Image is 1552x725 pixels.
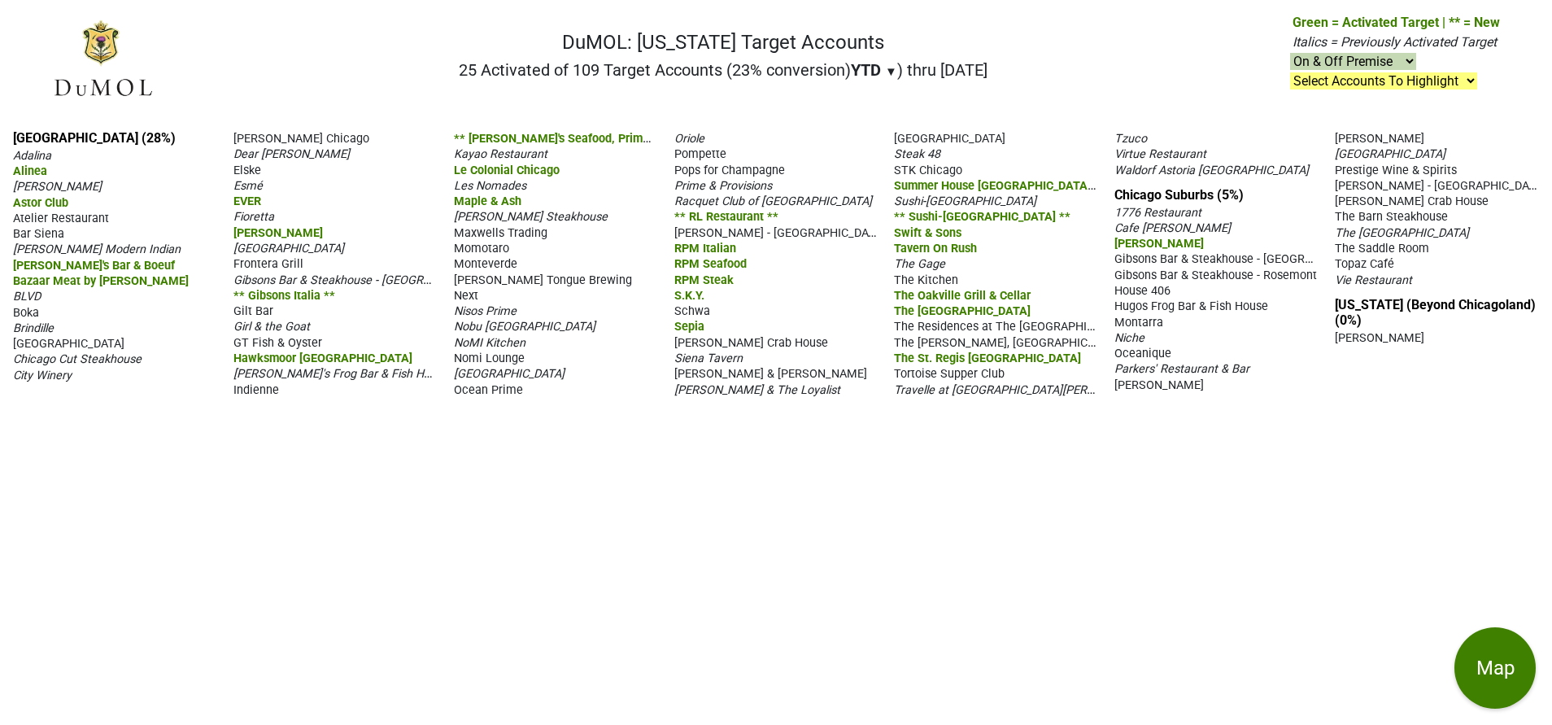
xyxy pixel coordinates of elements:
span: Bazaar Meat by [PERSON_NAME] [13,274,189,288]
span: Racquet Club of [GEOGRAPHIC_DATA] [674,194,872,208]
span: [PERSON_NAME] & [PERSON_NAME] [674,367,867,381]
span: Swift & Sons [894,226,961,240]
span: Vie Restaurant [1335,273,1412,287]
span: Pops for Champagne [674,164,785,177]
span: [PERSON_NAME] Crab House [674,336,828,350]
span: [PERSON_NAME] - [GEOGRAPHIC_DATA] [1335,177,1545,193]
span: [PERSON_NAME] Crab House [1335,194,1489,208]
span: [PERSON_NAME] [233,226,323,240]
span: Fioretta [233,210,274,224]
span: Italics = Previously Activated Target [1293,34,1497,50]
span: Esmé [233,179,263,193]
span: Le Colonial Chicago [454,164,560,177]
span: House 406 [1114,284,1171,298]
span: Topaz Café [1335,257,1394,271]
span: Steak 48 [894,147,940,161]
span: Schwa [674,304,710,318]
a: Chicago Suburbs (5%) [1114,187,1244,203]
span: [GEOGRAPHIC_DATA] [233,242,344,255]
span: Momotaro [454,242,509,255]
span: Nisos Prime [454,304,517,318]
span: Pompette [674,147,726,161]
a: [GEOGRAPHIC_DATA] (28%) [13,130,176,146]
span: RPM Italian [674,242,736,255]
span: Girl & the Goat [233,320,310,334]
span: ▼ [885,64,897,79]
span: Virtue Restaurant [1114,147,1206,161]
span: Les Nomades [454,179,526,193]
span: [GEOGRAPHIC_DATA] [454,367,565,381]
button: Map [1454,627,1536,709]
span: [PERSON_NAME] [1114,237,1204,251]
span: Alinea [13,164,47,178]
span: GT Fish & Oyster [233,336,322,350]
span: 1776 Restaurant [1114,206,1201,220]
span: RPM Seafood [674,257,747,271]
span: Gibsons Bar & Steakhouse - Rosemont [1114,269,1317,282]
span: City Winery [13,369,72,382]
span: Parkers' Restaurant & Bar [1114,362,1249,376]
span: Hugos Frog Bar & Fish House [1114,299,1268,313]
span: Brindille [13,321,54,335]
span: Kayao Restaurant [454,147,547,161]
span: NoMI Kitchen [454,336,525,350]
span: [PERSON_NAME] [1114,378,1204,392]
span: Maxwells Trading [454,226,547,240]
span: Elske [233,164,261,177]
span: Indienne [233,383,279,397]
span: ** Gibsons Italia ** [233,289,335,303]
span: Waldorf Astoria [GEOGRAPHIC_DATA] [1114,164,1309,177]
span: Gibsons Bar & Steakhouse - [GEOGRAPHIC_DATA] [233,272,492,287]
span: Adalina [13,149,51,163]
span: Atelier Restaurant [13,212,109,225]
span: [PERSON_NAME] [1335,331,1424,345]
span: [PERSON_NAME] Modern Indian [13,242,181,256]
img: DuMOL [52,19,154,99]
span: Summer House [GEOGRAPHIC_DATA][PERSON_NAME] [894,177,1180,193]
h1: DuMOL: [US_STATE] Target Accounts [459,31,987,55]
span: Niche [1114,331,1144,345]
span: Travelle at [GEOGRAPHIC_DATA][PERSON_NAME], [GEOGRAPHIC_DATA] [894,382,1267,397]
span: Dear [PERSON_NAME] [233,147,350,161]
span: The [GEOGRAPHIC_DATA] [1335,226,1469,240]
span: [PERSON_NAME]'s Frog Bar & Fish House [233,365,449,381]
span: The St. Regis [GEOGRAPHIC_DATA] [894,352,1081,365]
span: Nomi Lounge [454,352,525,365]
span: [PERSON_NAME] & The Loyalist [674,383,840,397]
span: [PERSON_NAME] [13,180,102,194]
span: The Gage [894,257,945,271]
span: Frontera Grill [233,257,303,271]
span: Cafe [PERSON_NAME] [1114,221,1231,235]
span: Tzuco [1114,132,1147,146]
span: Prime & Provisions [674,179,772,193]
span: [PERSON_NAME] [1335,132,1424,146]
span: [PERSON_NAME] Chicago [233,132,369,146]
span: Tortoise Supper Club [894,367,1005,381]
span: STK Chicago [894,164,962,177]
span: [PERSON_NAME] Tongue Brewing [454,273,632,287]
span: [PERSON_NAME]'s Bar & Boeuf [13,259,175,273]
span: Tavern On Rush [894,242,977,255]
span: The Kitchen [894,273,958,287]
span: Nobu [GEOGRAPHIC_DATA] [454,320,595,334]
span: RPM Steak [674,273,734,287]
span: EVER [233,194,261,208]
span: The Barn Steakhouse [1335,210,1448,224]
span: Boka [13,306,39,320]
span: Next [454,289,478,303]
span: [GEOGRAPHIC_DATA] [894,132,1005,146]
span: Chicago Cut Steakhouse [13,352,142,366]
span: YTD [851,60,881,80]
span: The [GEOGRAPHIC_DATA] [894,304,1031,318]
span: Gilt Bar [233,304,273,318]
span: The Residences at The [GEOGRAPHIC_DATA] [894,318,1131,334]
span: [PERSON_NAME] - [GEOGRAPHIC_DATA] [674,225,885,240]
span: [PERSON_NAME] Steakhouse [454,210,608,224]
span: ** [PERSON_NAME]'s Seafood, Prime Steak & Stone Crab ** [454,130,770,146]
span: The Saddle Room [1335,242,1429,255]
span: Montarra [1114,316,1163,330]
span: Green = Activated Target | ** = New [1293,15,1500,30]
span: Ocean Prime [454,383,523,397]
span: Gibsons Bar & Steakhouse - [GEOGRAPHIC_DATA] [1114,251,1375,266]
span: BLVD [13,290,41,304]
